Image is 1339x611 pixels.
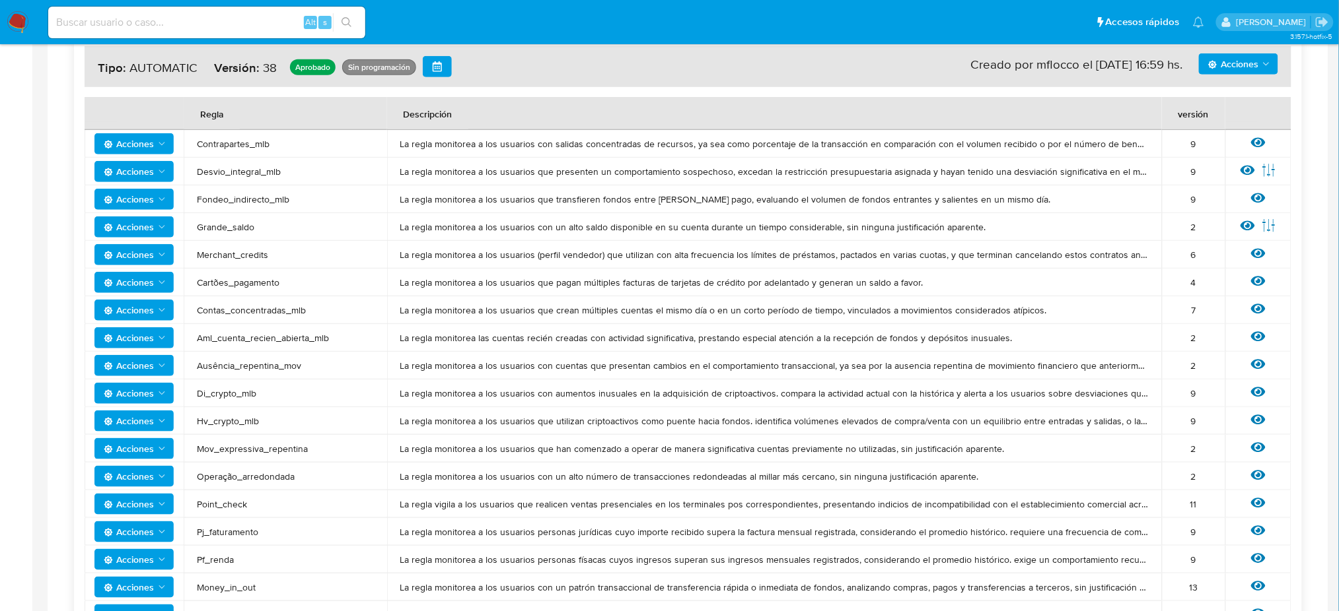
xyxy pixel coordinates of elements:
a: Notificaciones [1193,16,1204,28]
input: Buscar usuario o caso... [48,14,365,31]
span: 3.157.1-hotfix-5 [1290,31,1332,42]
span: s [323,16,327,28]
a: Salir [1315,15,1329,29]
p: manuel.flocco@mercadolibre.com [1236,16,1311,28]
span: Alt [305,16,316,28]
span: Accesos rápidos [1106,15,1180,29]
button: search-icon [333,13,360,32]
